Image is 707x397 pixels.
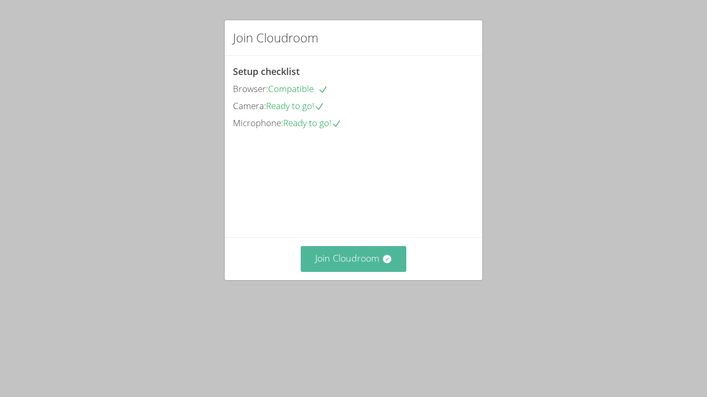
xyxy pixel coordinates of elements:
button: Join Cloudroom [301,246,407,271]
span: Compatible [268,83,328,95]
span: Browser: [233,83,268,95]
span: Microphone: [233,117,283,129]
span: Ready to go! [283,117,342,129]
h2: Join Cloudroom [233,28,318,47]
span: Camera: [233,100,266,112]
span: Setup checklist [233,65,300,78]
span: Ready to go! [266,100,325,112]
